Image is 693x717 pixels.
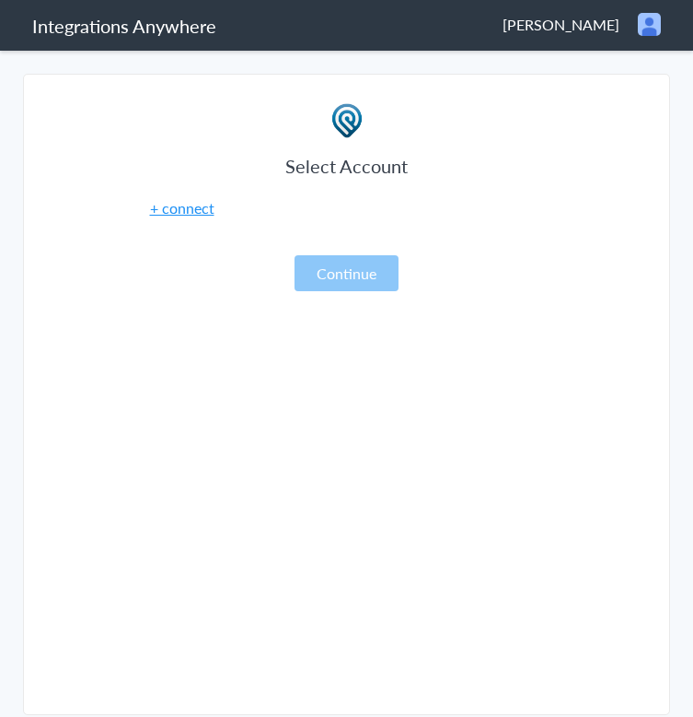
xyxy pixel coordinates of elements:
[117,153,577,179] h3: Select Account
[32,13,216,39] h1: Integrations Anywhere
[502,14,619,35] span: [PERSON_NAME]
[295,255,398,291] button: Continue
[150,197,214,218] a: + connect
[329,102,365,139] img: podio.png
[638,13,661,36] img: user.png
